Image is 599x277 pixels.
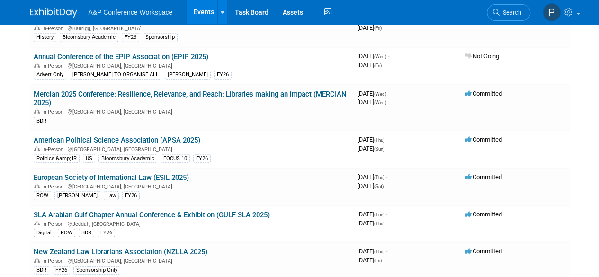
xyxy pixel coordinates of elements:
[358,248,387,255] span: [DATE]
[34,24,350,32] div: Bailrigg, [GEOGRAPHIC_DATA]
[54,191,100,200] div: [PERSON_NAME]
[358,173,387,180] span: [DATE]
[30,8,77,18] img: ExhibitDay
[358,257,382,264] span: [DATE]
[34,191,51,200] div: ROW
[388,90,389,97] span: -
[34,211,270,219] a: SLA Arabian Gulf Chapter Annual Conference & Exhibition (GULF SLA 2025)
[34,62,350,69] div: [GEOGRAPHIC_DATA], [GEOGRAPHIC_DATA]
[89,9,173,16] span: A&P Conference Workspace
[104,191,119,200] div: Law
[358,24,382,31] span: [DATE]
[34,33,56,42] div: History
[34,146,40,151] img: In-Person Event
[358,182,384,189] span: [DATE]
[386,248,387,255] span: -
[358,136,387,143] span: [DATE]
[34,248,207,256] a: New Zealand Law Librarians Association (NZLLA 2025)
[465,173,502,180] span: Committed
[34,220,350,227] div: Jeddah, [GEOGRAPHIC_DATA]
[60,33,118,42] div: Bloomsbury Academic
[374,184,384,189] span: (Sat)
[53,266,70,275] div: FY26
[358,220,384,227] span: [DATE]
[34,184,40,188] img: In-Person Event
[42,221,66,227] span: In-Person
[42,26,66,32] span: In-Person
[374,249,384,254] span: (Thu)
[465,248,502,255] span: Committed
[34,145,350,152] div: [GEOGRAPHIC_DATA], [GEOGRAPHIC_DATA]
[34,136,200,144] a: American Political Science Association (APSA 2025)
[214,71,232,79] div: FY26
[374,100,386,105] span: (Wed)
[34,182,350,190] div: [GEOGRAPHIC_DATA], [GEOGRAPHIC_DATA]
[42,146,66,152] span: In-Person
[374,175,384,180] span: (Thu)
[358,62,382,69] span: [DATE]
[34,266,49,275] div: BDR
[34,53,208,61] a: Annual Conference of the EPIP Association (EPIP 2025)
[465,90,502,97] span: Committed
[374,137,384,143] span: (Thu)
[34,229,54,237] div: Digital
[374,221,384,226] span: (Thu)
[98,229,115,237] div: FY26
[374,63,382,68] span: (Fri)
[42,109,66,115] span: In-Person
[34,257,350,264] div: [GEOGRAPHIC_DATA], [GEOGRAPHIC_DATA]
[34,63,40,68] img: In-Person Event
[42,63,66,69] span: In-Person
[386,211,387,218] span: -
[358,211,387,218] span: [DATE]
[374,212,384,217] span: (Tue)
[386,136,387,143] span: -
[374,258,382,263] span: (Fri)
[161,154,190,163] div: FOCUS 10
[358,98,386,106] span: [DATE]
[465,53,499,60] span: Not Going
[34,117,49,125] div: BDR
[543,3,561,21] img: Paige Papandrea
[34,154,80,163] div: Politics &amp; IR
[465,211,502,218] span: Committed
[34,221,40,226] img: In-Person Event
[358,53,389,60] span: [DATE]
[34,173,189,182] a: European Society of International Law (ESIL 2025)
[122,191,140,200] div: FY26
[374,54,386,59] span: (Wed)
[386,173,387,180] span: -
[358,90,389,97] span: [DATE]
[34,26,40,30] img: In-Person Event
[34,107,350,115] div: [GEOGRAPHIC_DATA], [GEOGRAPHIC_DATA]
[34,258,40,263] img: In-Person Event
[374,91,386,97] span: (Wed)
[165,71,211,79] div: [PERSON_NAME]
[42,184,66,190] span: In-Person
[98,154,157,163] div: Bloomsbury Academic
[122,33,139,42] div: FY26
[34,71,66,79] div: Advert Only
[79,229,94,237] div: BDR
[34,90,347,107] a: Mercian 2025 Conference: Resilience, Relevance, and Reach: Libraries making an impact (MERCIAN 2025)
[193,154,211,163] div: FY26
[73,266,120,275] div: Sponsorship Only
[70,71,161,79] div: [PERSON_NAME] TO ORGANISE ALL
[374,26,382,31] span: (Fri)
[42,258,66,264] span: In-Person
[34,109,40,114] img: In-Person Event
[143,33,178,42] div: Sponsorship
[83,154,95,163] div: US
[358,145,384,152] span: [DATE]
[487,4,530,21] a: Search
[500,9,521,16] span: Search
[465,136,502,143] span: Committed
[374,146,384,152] span: (Sun)
[58,229,75,237] div: ROW
[388,53,389,60] span: -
